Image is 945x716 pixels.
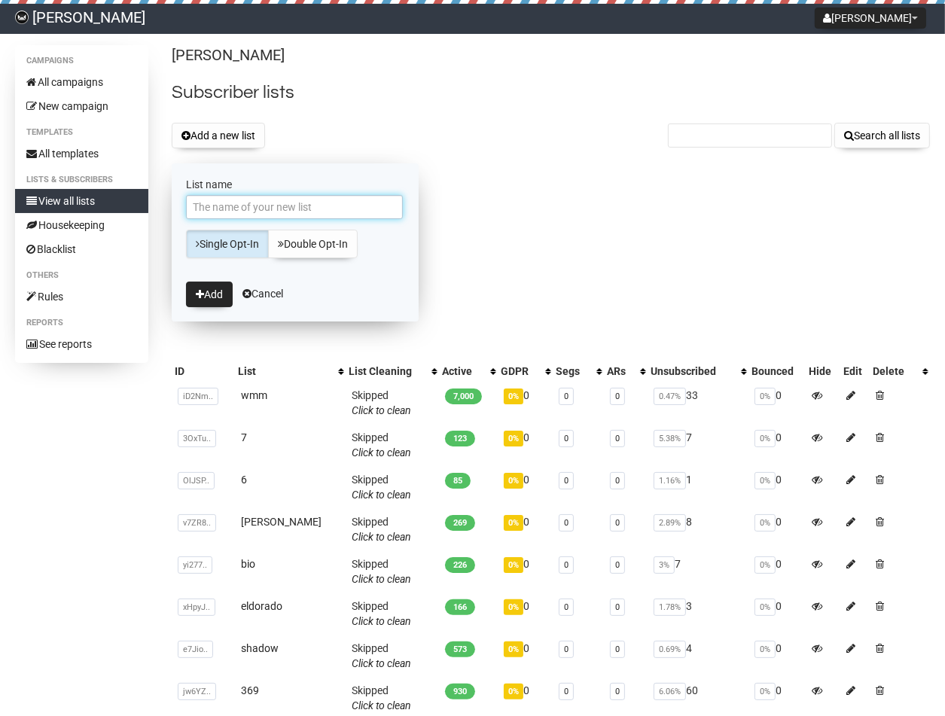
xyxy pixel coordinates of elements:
a: Blacklist [15,237,148,261]
span: Skipped [352,516,411,543]
th: Unsubscribed: No sort applied, activate to apply an ascending sort [648,361,748,382]
span: 0% [504,557,523,573]
span: 0% [504,515,523,531]
span: v7ZR8.. [178,514,216,532]
a: Double Opt-In [268,230,358,258]
td: 0 [748,466,806,508]
span: 2.89% [654,514,686,532]
span: 0% [504,388,523,404]
span: 0% [504,473,523,489]
td: 7 [648,424,748,466]
div: Segs [556,364,588,379]
td: 0 [748,382,806,424]
li: Campaigns [15,52,148,70]
th: ARs: No sort applied, activate to apply an ascending sort [604,361,648,382]
th: Active: No sort applied, activate to apply an ascending sort [439,361,498,382]
a: 0 [564,560,569,570]
a: shadow [241,642,279,654]
td: 0 [498,550,553,593]
th: GDPR: No sort applied, activate to apply an ascending sort [498,361,553,382]
a: Rules [15,285,148,309]
a: See reports [15,332,148,356]
span: 930 [445,684,475,699]
a: wmm [241,389,267,401]
span: 0% [754,388,776,405]
a: Cancel [242,288,283,300]
a: 7 [241,431,247,443]
span: 166 [445,599,475,615]
a: All campaigns [15,70,148,94]
a: 0 [615,687,620,696]
a: 0 [564,434,569,443]
a: 0 [564,602,569,612]
th: Delete: No sort applied, activate to apply an ascending sort [870,361,930,382]
a: [PERSON_NAME] [241,516,322,528]
span: 0% [504,599,523,615]
td: 33 [648,382,748,424]
span: 269 [445,515,475,531]
td: 3 [648,593,748,635]
a: 0 [615,392,620,401]
td: 0 [748,550,806,593]
a: Click to clean [352,657,411,669]
span: 226 [445,557,475,573]
button: Add [186,282,233,307]
span: Skipped [352,389,411,416]
a: All templates [15,142,148,166]
th: ID: No sort applied, sorting is disabled [172,361,235,382]
span: 0.47% [654,388,686,405]
th: Edit: No sort applied, sorting is disabled [840,361,870,382]
a: Click to clean [352,531,411,543]
span: 1.16% [654,472,686,489]
a: 0 [564,392,569,401]
th: List: No sort applied, activate to apply an ascending sort [235,361,346,382]
li: Reports [15,314,148,332]
a: Click to clean [352,489,411,501]
td: 8 [648,508,748,550]
span: 0% [504,684,523,699]
a: Click to clean [352,446,411,459]
td: 7 [648,550,748,593]
a: 0 [615,476,620,486]
div: Unsubscribed [651,364,733,379]
span: 0% [504,641,523,657]
td: 0 [748,508,806,550]
a: 0 [564,476,569,486]
span: 3OxTu.. [178,430,216,447]
a: 0 [615,644,620,654]
img: 1c57bf28b110ae6d742f5450afd87b61 [15,11,29,24]
div: List Cleaning [349,364,424,379]
span: 0% [754,599,776,616]
td: 0 [498,508,553,550]
div: ARs [607,364,633,379]
span: 123 [445,431,475,446]
div: Delete [873,364,915,379]
a: eldorado [241,600,282,612]
span: 0% [754,641,776,658]
span: OlJSP.. [178,472,215,489]
a: 0 [615,518,620,528]
a: Click to clean [352,573,411,585]
span: 1.78% [654,599,686,616]
span: Skipped [352,642,411,669]
h2: Subscriber lists [172,79,930,106]
span: Skipped [352,600,411,627]
a: 0 [615,434,620,443]
a: 0 [564,644,569,654]
a: 0 [564,518,569,528]
a: Click to clean [352,699,411,711]
div: Active [442,364,483,379]
td: 0 [748,635,806,677]
span: 0.69% [654,641,686,658]
td: 4 [648,635,748,677]
span: 0% [754,683,776,700]
span: 0% [754,514,776,532]
span: 573 [445,641,475,657]
span: xHpyJ.. [178,599,215,616]
span: 0% [754,472,776,489]
th: Hide: No sort applied, sorting is disabled [806,361,840,382]
button: Add a new list [172,123,265,148]
a: bio [241,558,255,570]
span: 3% [654,556,675,574]
a: 0 [564,687,569,696]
